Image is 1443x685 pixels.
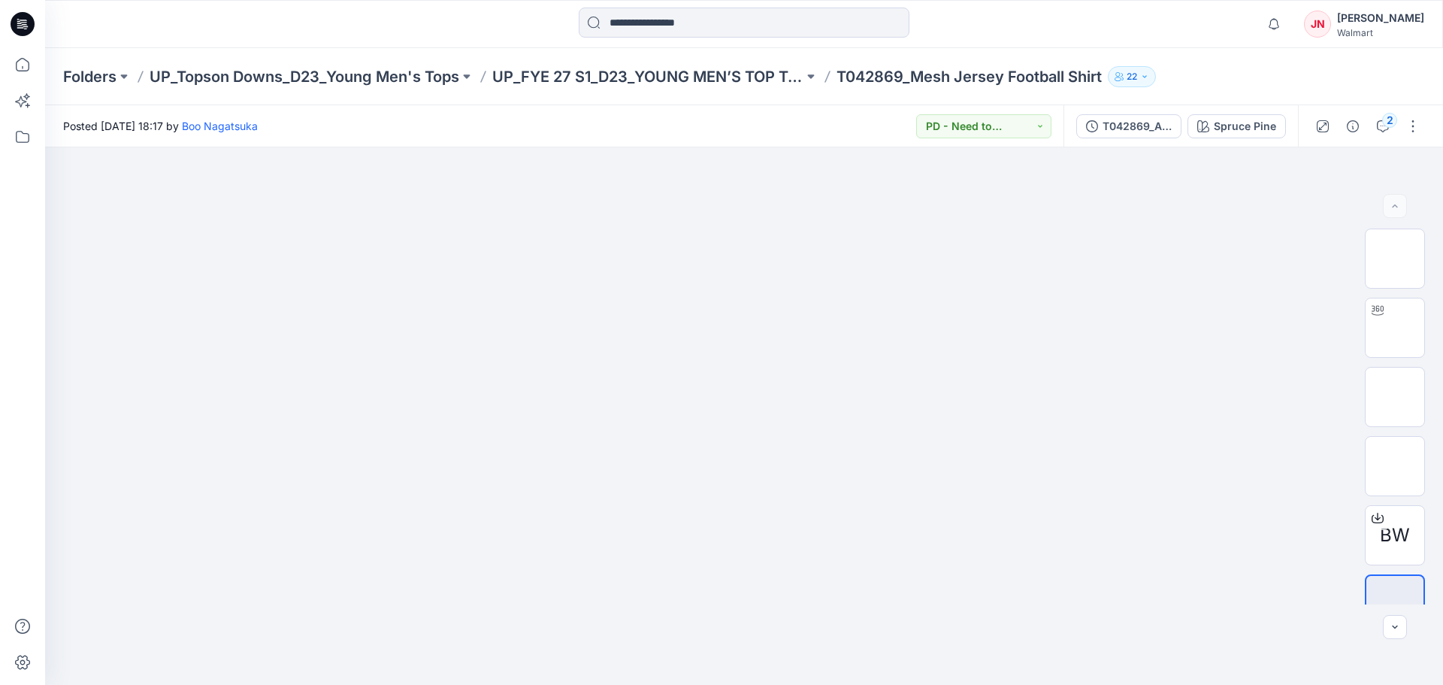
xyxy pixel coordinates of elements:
[492,66,803,87] a: UP_FYE 27 S1_D23_YOUNG MEN’S TOP TOPSON DOWNS
[1341,114,1365,138] button: Details
[63,66,116,87] a: Folders
[63,118,258,134] span: Posted [DATE] 18:17 by
[1187,114,1286,138] button: Spruce Pine
[1371,114,1395,138] button: 2
[182,120,258,132] a: Boo Nagatsuka
[1337,9,1424,27] div: [PERSON_NAME]
[1304,11,1331,38] div: JN
[150,66,459,87] a: UP_Topson Downs_D23_Young Men's Tops
[1127,68,1137,85] p: 22
[1214,118,1276,135] div: Spruce Pine
[1337,27,1424,38] div: Walmart
[1382,113,1397,128] div: 2
[836,66,1102,87] p: T042869_Mesh Jersey Football Shirt
[1076,114,1181,138] button: T042869_ADM FULL_Rev1_Mesh Jersey Football Shirt
[1103,118,1172,135] div: T042869_ADM FULL_Rev1_Mesh Jersey Football Shirt
[1380,522,1410,549] span: BW
[1108,66,1156,87] button: 22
